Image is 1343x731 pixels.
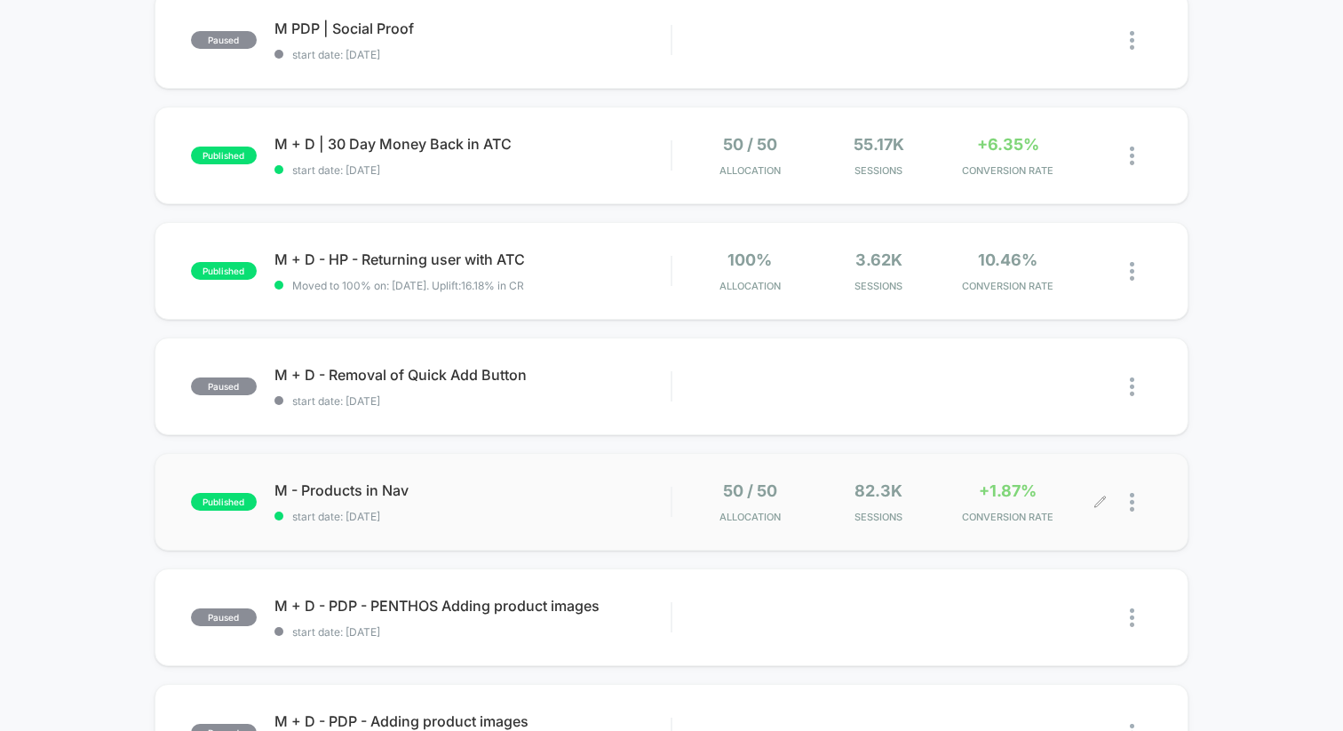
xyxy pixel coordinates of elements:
[979,481,1037,500] span: +1.87%
[727,250,772,269] span: 100%
[274,510,671,523] span: start date: [DATE]
[723,481,777,500] span: 50 / 50
[1130,608,1134,627] img: close
[719,280,781,292] span: Allocation
[723,135,777,154] span: 50 / 50
[1130,262,1134,281] img: close
[948,164,1068,177] span: CONVERSION RATE
[191,493,257,511] span: published
[191,31,257,49] span: paused
[292,279,524,292] span: Moved to 100% on: [DATE] . Uplift: 16.18% in CR
[854,481,902,500] span: 82.3k
[191,262,257,280] span: published
[191,147,257,164] span: published
[274,597,671,615] span: M + D - PDP - PENTHOS Adding product images
[274,163,671,177] span: start date: [DATE]
[274,481,671,499] span: M - Products in Nav
[274,20,671,37] span: M PDP | Social Proof
[819,280,939,292] span: Sessions
[274,250,671,268] span: M + D - HP - Returning user with ATC
[1130,147,1134,165] img: close
[978,250,1037,269] span: 10.46%
[191,377,257,395] span: paused
[948,280,1068,292] span: CONVERSION RATE
[1130,31,1134,50] img: close
[819,511,939,523] span: Sessions
[274,625,671,639] span: start date: [DATE]
[274,135,671,153] span: M + D | 30 Day Money Back in ATC
[274,712,671,730] span: M + D - PDP - Adding product images
[948,511,1068,523] span: CONVERSION RATE
[719,511,781,523] span: Allocation
[854,135,904,154] span: 55.17k
[274,48,671,61] span: start date: [DATE]
[191,608,257,626] span: paused
[274,366,671,384] span: M + D - Removal of Quick Add Button
[1130,493,1134,512] img: close
[855,250,902,269] span: 3.62k
[274,394,671,408] span: start date: [DATE]
[977,135,1039,154] span: +6.35%
[819,164,939,177] span: Sessions
[719,164,781,177] span: Allocation
[1130,377,1134,396] img: close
